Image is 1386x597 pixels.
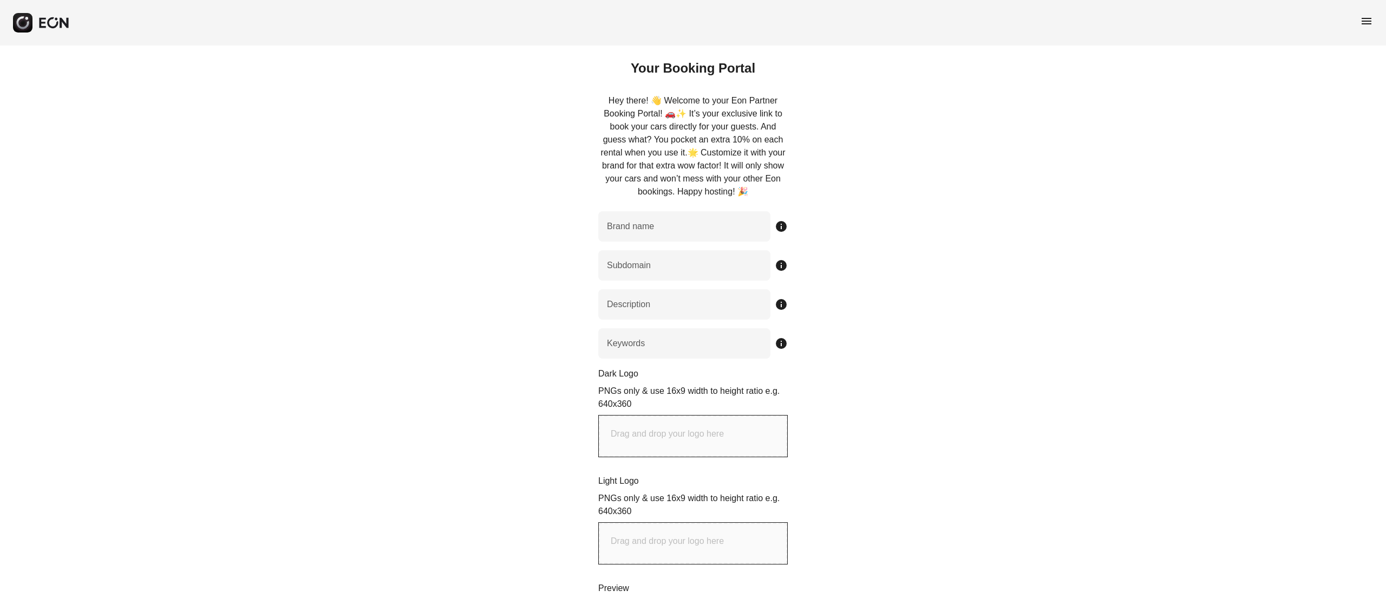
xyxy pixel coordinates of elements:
p: Hey there! 👋 Welcome to your Eon Partner Booking Portal! 🚗✨ It’s your exclusive link to book your... [598,94,788,198]
label: Keywords [607,337,645,350]
p: Preview [598,582,788,595]
p: Light Logo [598,475,788,488]
label: Brand name [607,220,654,233]
span: info [775,337,788,350]
label: Subdomain [607,259,651,272]
p: Dark Logo [598,367,788,380]
span: info [775,259,788,272]
label: Description [607,298,650,311]
span: info [775,298,788,311]
h2: Your Booking Portal [631,60,755,77]
p: PNGs only & use 16x9 width to height ratio e.g. 640x360 [598,385,788,411]
p: PNGs only & use 16x9 width to height ratio e.g. 640x360 [598,492,788,518]
p: Drag and drop your logo here [611,535,724,548]
span: info [775,220,788,233]
p: Drag and drop your logo here [611,427,724,440]
span: menu [1360,15,1373,28]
